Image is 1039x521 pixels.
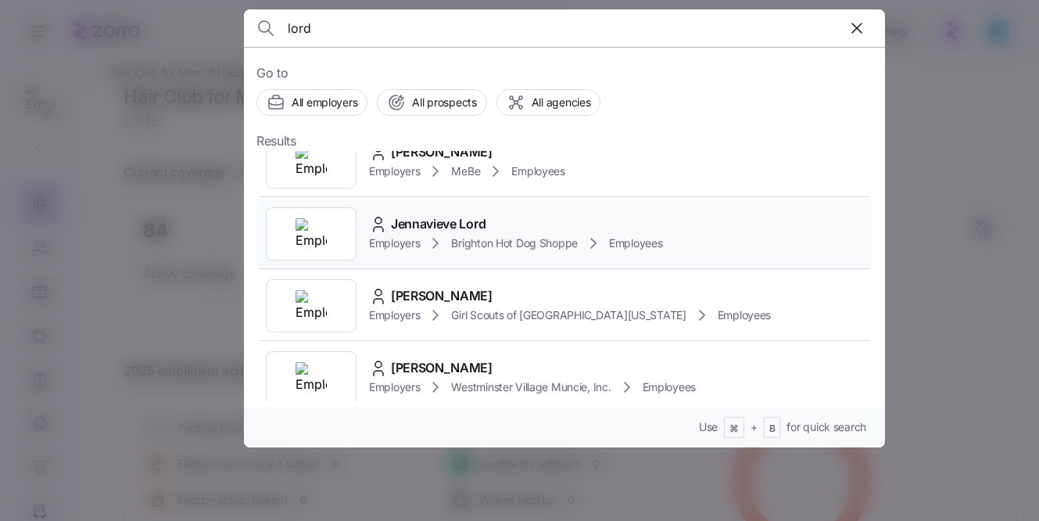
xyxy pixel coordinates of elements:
[377,89,486,116] button: All prospects
[391,286,493,306] span: [PERSON_NAME]
[296,290,327,322] img: Employer logo
[256,89,367,116] button: All employers
[412,95,476,110] span: All prospects
[718,307,771,323] span: Employees
[496,89,601,116] button: All agencies
[391,214,485,234] span: Jennavieve Lord
[292,95,357,110] span: All employers
[391,142,493,162] span: [PERSON_NAME]
[256,131,296,151] span: Results
[729,422,739,436] span: ⌘
[369,235,420,251] span: Employers
[369,379,420,395] span: Employers
[769,422,776,436] span: B
[609,235,662,251] span: Employees
[751,419,758,435] span: +
[369,163,420,179] span: Employers
[699,419,718,435] span: Use
[451,379,611,395] span: Westminster Village Muncie, Inc.
[786,419,866,435] span: for quick search
[643,379,696,395] span: Employees
[511,163,564,179] span: Employees
[256,63,872,83] span: Go to
[451,235,578,251] span: Brighton Hot Dog Shoppe
[532,95,591,110] span: All agencies
[296,218,327,250] img: Employer logo
[391,358,493,378] span: [PERSON_NAME]
[451,163,480,179] span: MeBe
[296,146,327,178] img: Employer logo
[296,362,327,393] img: Employer logo
[369,307,420,323] span: Employers
[451,307,686,323] span: Girl Scouts of [GEOGRAPHIC_DATA][US_STATE]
